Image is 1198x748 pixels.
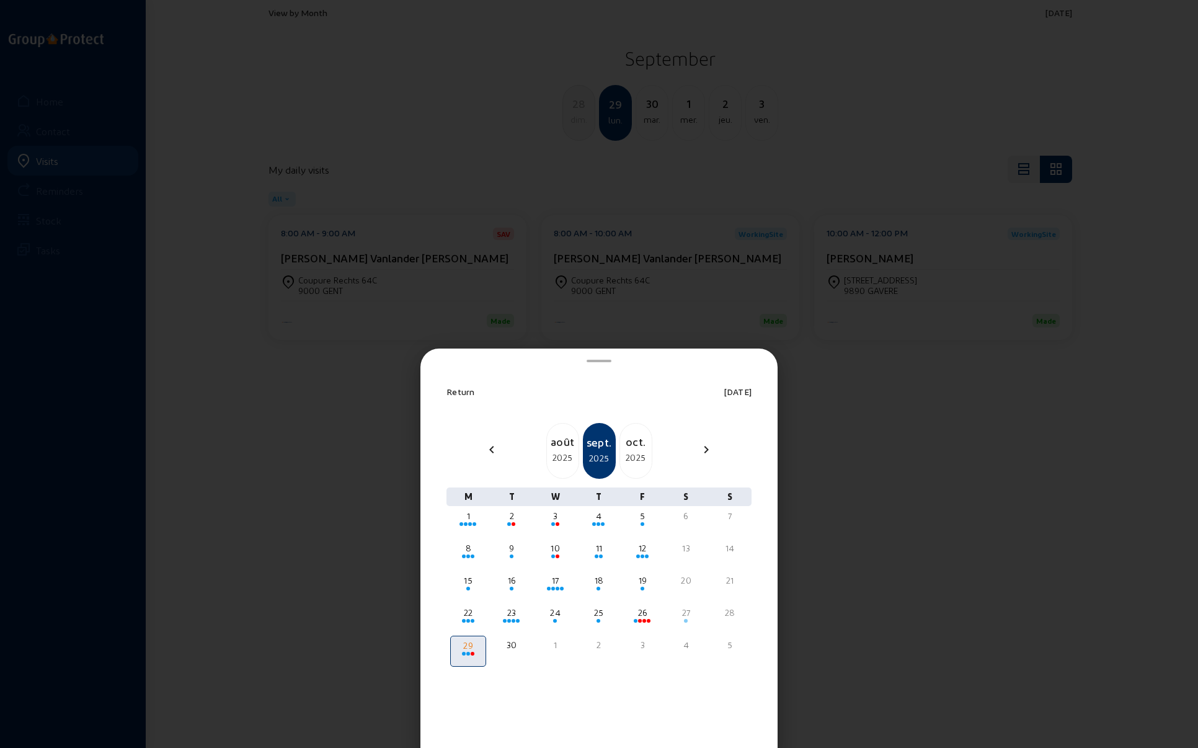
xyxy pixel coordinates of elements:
[620,450,652,465] div: 2025
[451,510,485,522] div: 1
[724,386,752,397] span: [DATE]
[547,433,579,450] div: août
[669,639,703,651] div: 4
[626,607,659,619] div: 26
[584,451,615,466] div: 2025
[669,607,703,619] div: 27
[539,542,572,554] div: 10
[452,639,484,652] div: 29
[713,510,747,522] div: 7
[495,574,528,587] div: 16
[626,574,659,587] div: 19
[495,510,528,522] div: 2
[626,542,659,554] div: 12
[495,542,528,554] div: 9
[495,639,528,651] div: 30
[620,433,652,450] div: oct.
[713,639,747,651] div: 5
[534,488,577,506] div: W
[582,639,616,651] div: 2
[582,542,616,554] div: 11
[451,607,485,619] div: 22
[669,542,703,554] div: 13
[577,488,621,506] div: T
[708,488,752,506] div: S
[713,607,747,619] div: 28
[669,574,703,587] div: 20
[539,607,572,619] div: 24
[495,607,528,619] div: 23
[547,450,579,465] div: 2025
[451,574,485,587] div: 15
[582,510,616,522] div: 4
[713,574,747,587] div: 21
[451,542,485,554] div: 8
[626,639,659,651] div: 3
[484,442,499,457] mat-icon: chevron_left
[539,510,572,522] div: 3
[621,488,664,506] div: F
[626,510,659,522] div: 5
[582,607,616,619] div: 25
[490,488,533,506] div: T
[584,434,615,451] div: sept.
[446,488,490,506] div: M
[664,488,708,506] div: S
[699,442,714,457] mat-icon: chevron_right
[582,574,616,587] div: 18
[446,386,475,397] span: Return
[539,639,572,651] div: 1
[539,574,572,587] div: 17
[669,510,703,522] div: 6
[713,542,747,554] div: 14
